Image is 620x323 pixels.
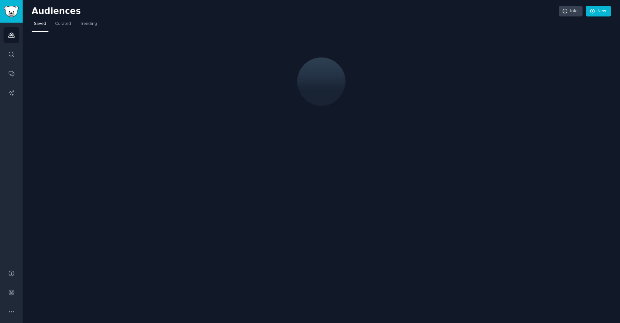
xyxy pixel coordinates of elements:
[32,6,559,16] h2: Audiences
[53,19,73,32] a: Curated
[559,6,583,17] a: Info
[4,6,19,17] img: GummySearch logo
[55,21,71,27] span: Curated
[32,19,48,32] a: Saved
[78,19,99,32] a: Trending
[80,21,97,27] span: Trending
[34,21,46,27] span: Saved
[586,6,611,17] a: New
